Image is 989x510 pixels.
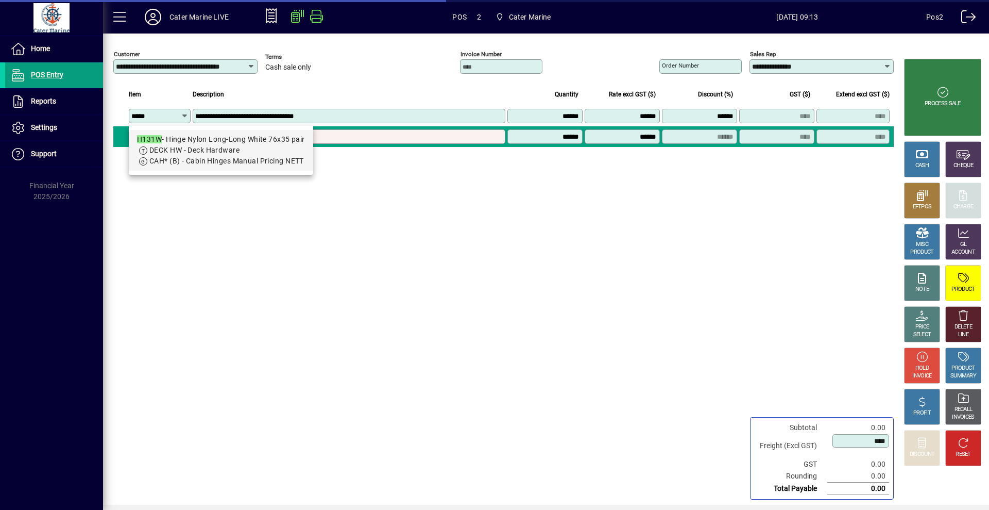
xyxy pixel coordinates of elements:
div: GL [960,241,967,249]
span: Quantity [555,89,578,100]
span: POS [452,9,467,25]
span: Item [129,89,141,100]
mat-label: Customer [114,51,140,58]
div: MISC [916,241,928,249]
a: Home [5,36,103,62]
div: RESET [956,451,971,458]
span: Cash sale only [265,63,311,72]
span: GST ($) [790,89,810,100]
div: HOLD [915,365,929,372]
td: 0.00 [827,470,889,483]
mat-label: Order number [662,62,699,69]
td: Subtotal [755,422,827,434]
a: Logout [953,2,976,36]
div: DISCOUNT [910,451,934,458]
div: PRODUCT [951,286,975,293]
div: INVOICE [912,372,931,380]
div: Pos2 [926,9,943,25]
span: Cater Marine [491,8,555,26]
div: Cater Marine LIVE [169,9,229,25]
mat-label: Sales rep [750,51,776,58]
span: 2 [477,9,481,25]
div: CHEQUE [953,162,973,170]
td: 0.00 [827,422,889,434]
div: PRODUCT [910,249,933,256]
div: CHARGE [953,203,974,211]
span: [DATE] 09:13 [669,9,927,25]
div: SUMMARY [950,372,976,380]
div: RECALL [954,406,973,414]
span: Extend excl GST ($) [836,89,890,100]
div: PROFIT [913,409,931,417]
td: 0.00 [827,458,889,470]
span: Discount (%) [698,89,733,100]
span: Support [31,150,57,158]
td: 0.00 [827,483,889,495]
span: Rate excl GST ($) [609,89,656,100]
em: H131W [137,135,162,143]
a: Support [5,141,103,167]
div: EFTPOS [913,203,932,211]
mat-label: Invoice number [461,51,502,58]
a: Reports [5,89,103,114]
span: Home [31,44,50,53]
span: POS Entry [31,71,63,79]
td: Freight (Excl GST) [755,434,827,458]
td: Rounding [755,470,827,483]
div: INVOICES [952,414,974,421]
mat-option: H131W - Hinge Nylon Long-Long White 76x35 pair [129,130,313,171]
span: Settings [31,123,57,131]
span: Terms [265,54,327,60]
span: Cater Marine [509,9,551,25]
div: PROCESS SALE [925,100,961,108]
a: Settings [5,115,103,141]
div: PRICE [915,323,929,331]
span: Reports [31,97,56,105]
td: GST [755,458,827,470]
span: CAH* (B) - Cabin Hinges Manual Pricing NETT [149,157,304,165]
button: Profile [137,8,169,26]
div: DELETE [954,323,972,331]
div: CASH [915,162,929,170]
div: LINE [958,331,968,339]
div: - Hinge Nylon Long-Long White 76x35 pair [137,134,305,145]
span: DECK HW - Deck Hardware [149,146,240,154]
div: PRODUCT [951,365,975,372]
div: NOTE [915,286,929,293]
td: Total Payable [755,483,827,495]
span: Description [193,89,224,100]
div: SELECT [913,331,931,339]
div: ACCOUNT [951,249,975,256]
